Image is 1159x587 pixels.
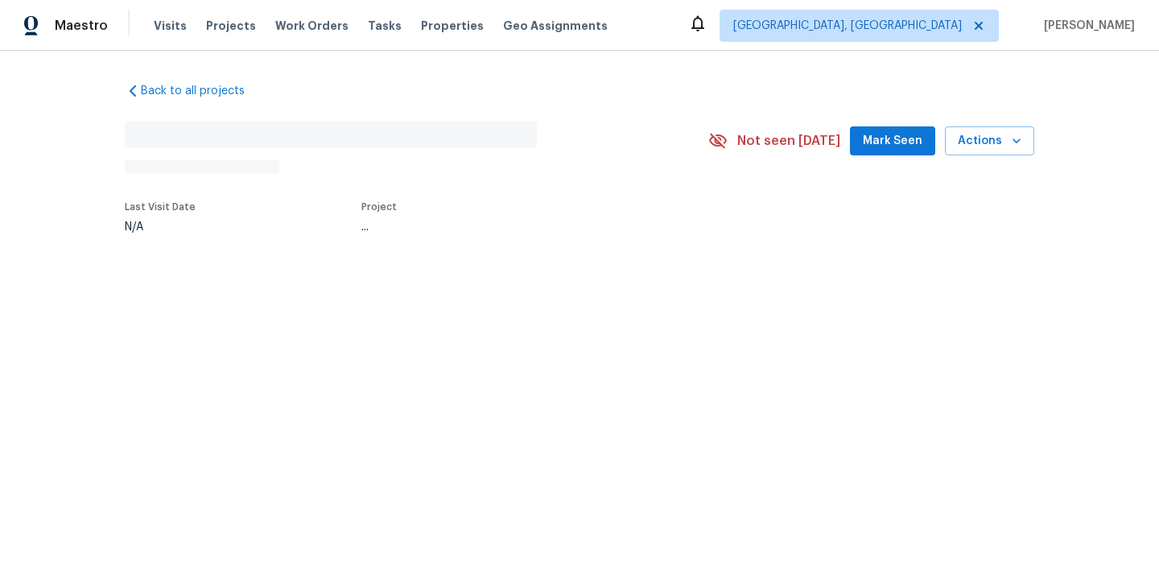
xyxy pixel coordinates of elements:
span: Geo Assignments [503,18,608,34]
div: ... [361,221,670,233]
span: [GEOGRAPHIC_DATA], [GEOGRAPHIC_DATA] [733,18,962,34]
div: N/A [125,221,196,233]
span: Tasks [368,20,402,31]
span: Properties [421,18,484,34]
span: [PERSON_NAME] [1037,18,1135,34]
span: Work Orders [275,18,349,34]
span: Maestro [55,18,108,34]
span: Visits [154,18,187,34]
button: Mark Seen [850,126,935,156]
span: Project [361,202,397,212]
span: Not seen [DATE] [737,133,840,149]
button: Actions [945,126,1034,156]
a: Back to all projects [125,83,279,99]
span: Projects [206,18,256,34]
span: Actions [958,131,1021,151]
span: Last Visit Date [125,202,196,212]
span: Mark Seen [863,131,922,151]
